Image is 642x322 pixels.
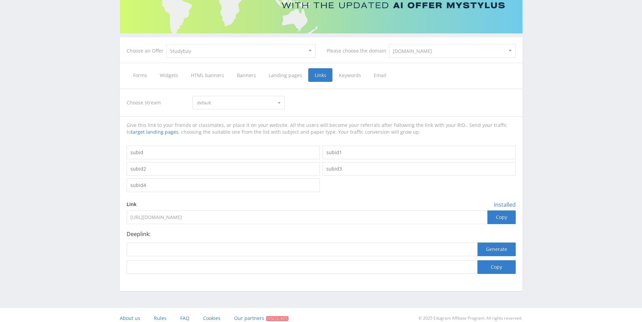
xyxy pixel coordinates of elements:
[367,68,393,82] span: Email
[127,202,516,207] div: Link
[323,146,516,159] input: subid1
[120,315,140,321] span: About us
[262,68,308,82] span: Landing pages
[234,315,264,321] span: Our partners
[127,122,516,135] div: Give this link to your friends or classmates, or place it on your website. All the users will bec...
[477,243,516,256] button: Generate
[477,260,516,274] button: Copy
[127,178,320,192] input: subid4
[127,146,320,159] input: subid
[323,162,516,176] input: subid3
[127,162,320,176] input: subid2
[184,68,230,82] span: HTML banners
[180,315,189,321] span: FAQ
[327,48,389,54] div: Please choose the domain
[230,68,262,82] span: Banners
[153,68,184,82] span: Widgets
[203,315,220,321] span: Cookies
[127,96,186,109] div: Choose stream
[494,202,516,208] span: Installed
[127,48,166,54] div: Choose an Offer
[127,231,516,237] p: Deeplink:
[266,316,288,321] span: Discounts
[332,68,367,82] span: Keywords
[308,68,332,82] span: Links
[197,96,274,109] span: default
[131,129,179,135] a: target landing pages
[487,210,516,224] div: Copy
[127,68,153,82] span: Forms
[154,315,167,321] span: Rules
